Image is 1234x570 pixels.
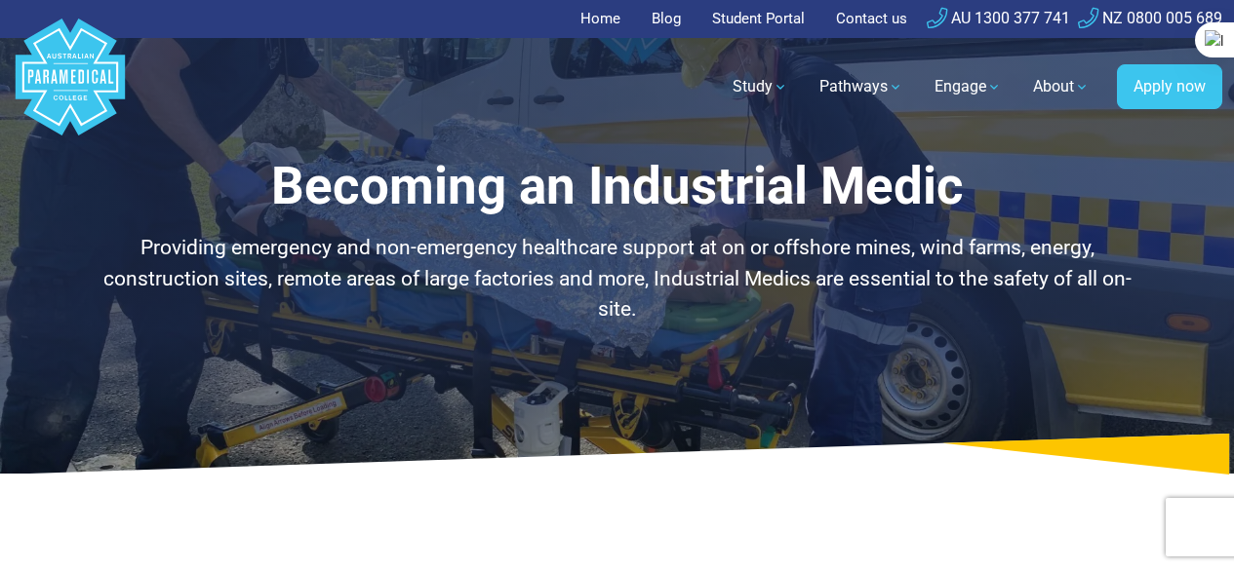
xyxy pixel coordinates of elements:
a: Engage [923,59,1014,114]
a: Australian Paramedical College [12,38,129,136]
p: Providing emergency and non-emergency healthcare support at on or offshore mines, wind farms, ene... [102,233,1132,325]
a: Study [721,59,800,114]
a: Apply now [1117,64,1222,109]
a: Pathways [808,59,915,114]
a: NZ 0800 005 689 [1078,9,1222,27]
h1: Becoming an Industrial Medic [102,156,1132,217]
a: About [1021,59,1101,114]
a: AU 1300 377 741 [927,9,1070,27]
